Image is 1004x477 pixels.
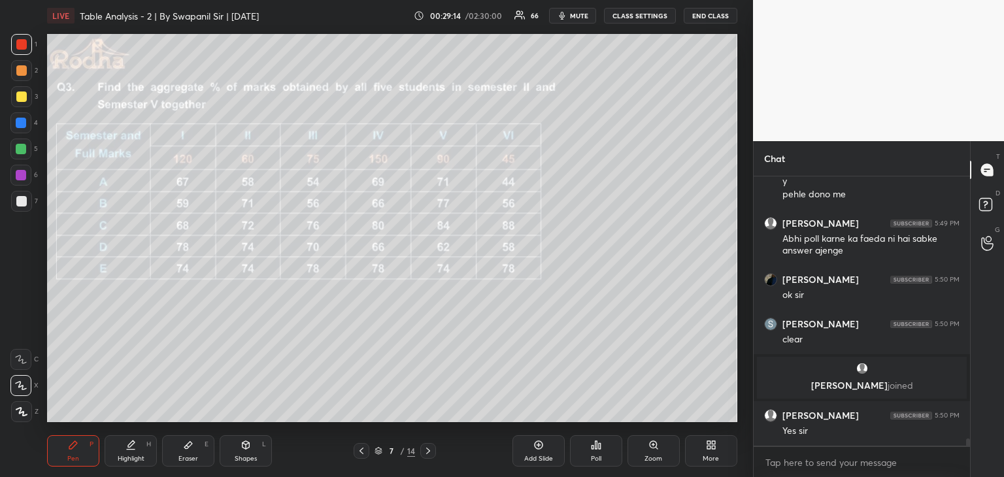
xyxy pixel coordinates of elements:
[644,455,662,462] div: Zoom
[765,380,959,391] p: [PERSON_NAME]
[782,318,859,330] h6: [PERSON_NAME]
[782,333,960,346] div: clear
[890,276,932,284] img: 4P8fHbbgJtejmAAAAAElFTkSuQmCC
[754,141,795,176] p: Chat
[935,320,960,328] div: 5:50 PM
[10,112,38,133] div: 4
[205,441,209,448] div: E
[782,289,960,302] div: ok sir
[262,441,266,448] div: L
[765,218,777,229] img: default.png
[178,455,198,462] div: Eraser
[782,218,859,229] h6: [PERSON_NAME]
[765,318,777,330] img: thumbnail.jpg
[11,34,37,55] div: 1
[67,455,79,462] div: Pen
[935,220,960,227] div: 5:49 PM
[935,412,960,419] div: 5:50 PM
[118,455,144,462] div: Highlight
[604,8,676,24] button: CLASS SETTINGS
[11,86,38,107] div: 3
[996,188,1000,198] p: D
[146,441,151,448] div: H
[996,152,1000,161] p: T
[782,188,960,201] div: pehle dono me
[765,274,777,286] img: thumbnail.jpg
[782,425,960,438] div: Yes sir
[782,233,960,257] div: Abhi poll karne ka faeda ni hai sabke answer ajenge
[890,220,932,227] img: 4P8fHbbgJtejmAAAAAElFTkSuQmCC
[47,8,75,24] div: LIVE
[890,412,932,419] img: 4P8fHbbgJtejmAAAAAElFTkSuQmCC
[684,8,737,24] button: END CLASS
[80,10,259,22] h4: Table Analysis - 2 | By Swapanil Sir | [DATE]
[782,175,960,188] div: y
[11,191,38,212] div: 7
[385,447,398,455] div: 7
[10,165,38,186] div: 6
[90,441,93,448] div: P
[935,276,960,284] div: 5:50 PM
[10,349,39,370] div: C
[235,455,257,462] div: Shapes
[11,60,38,81] div: 2
[856,362,869,375] img: default.png
[407,445,415,457] div: 14
[10,375,39,396] div: X
[549,8,596,24] button: mute
[703,455,719,462] div: More
[401,447,405,455] div: /
[890,320,932,328] img: 4P8fHbbgJtejmAAAAAElFTkSuQmCC
[782,274,859,286] h6: [PERSON_NAME]
[782,410,859,421] h6: [PERSON_NAME]
[765,410,777,421] img: default.png
[570,11,588,20] span: mute
[591,455,601,462] div: Poll
[531,12,539,19] div: 66
[754,176,970,446] div: grid
[10,139,38,159] div: 5
[11,401,39,422] div: Z
[995,225,1000,235] p: G
[524,455,553,462] div: Add Slide
[888,379,913,391] span: joined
